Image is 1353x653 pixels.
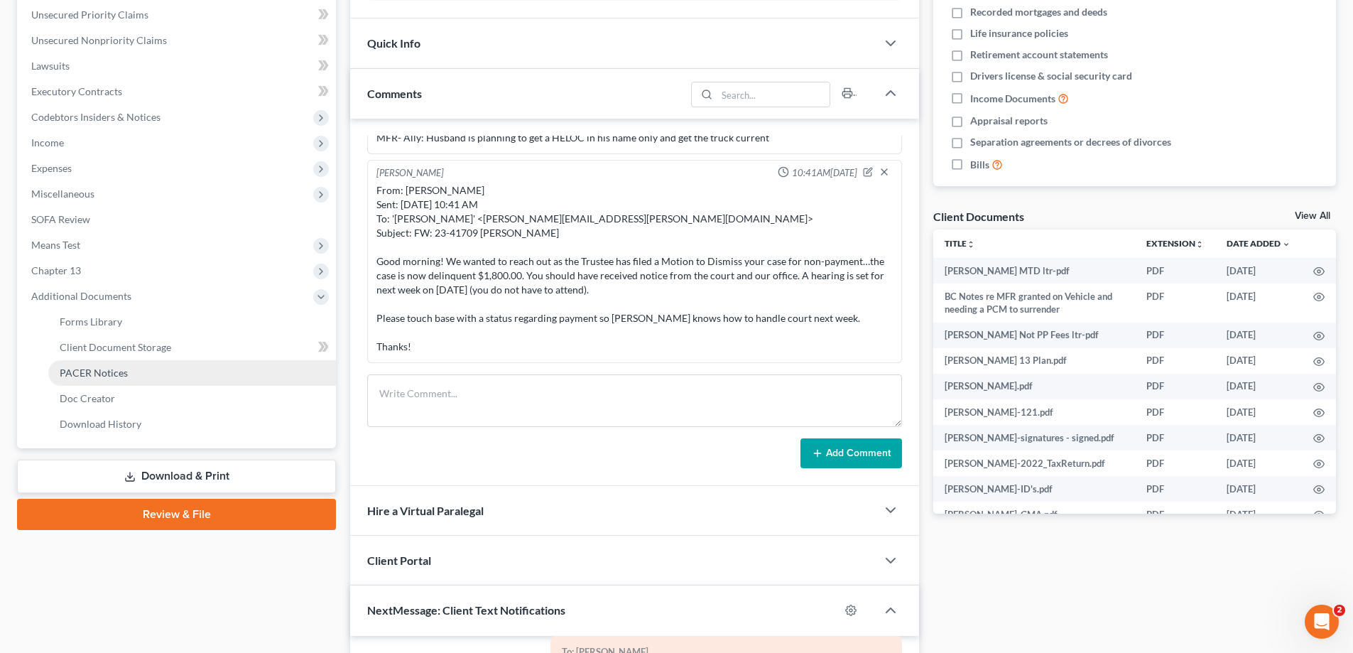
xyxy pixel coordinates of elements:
input: Search... [717,82,830,107]
a: Extensionunfold_more [1146,238,1204,249]
span: Separation agreements or decrees of divorces [970,135,1171,149]
td: [DATE] [1215,399,1302,425]
a: Download & Print [17,460,336,493]
td: [DATE] [1215,476,1302,502]
span: Comments [367,87,422,100]
td: [PERSON_NAME]-ID's.pdf [933,476,1135,502]
i: unfold_more [967,240,975,249]
span: Miscellaneous [31,188,94,200]
td: [DATE] [1215,323,1302,348]
span: SOFA Review [31,213,90,225]
a: Client Document Storage [48,335,336,360]
span: Hire a Virtual Paralegal [367,504,484,517]
a: Date Added expand_more [1227,238,1290,249]
span: Means Test [31,239,80,251]
span: Life insurance policies [970,26,1068,41]
td: [PERSON_NAME] 13 Plan.pdf [933,348,1135,374]
a: Executory Contracts [20,79,336,104]
td: [PERSON_NAME]-121.pdf [933,399,1135,425]
span: Download History [60,418,141,430]
a: SOFA Review [20,207,336,232]
td: [PERSON_NAME]-2022_TaxReturn.pdf [933,450,1135,476]
td: [DATE] [1215,502,1302,527]
iframe: Intercom live chat [1305,605,1339,639]
button: Add Comment [800,438,902,468]
td: PDF [1135,476,1215,502]
td: PDF [1135,425,1215,450]
a: Titleunfold_more [945,238,975,249]
span: Lawsuits [31,60,70,72]
td: [PERSON_NAME]-CMA.pdf [933,502,1135,527]
span: NextMessage: Client Text Notifications [367,603,565,617]
td: [DATE] [1215,450,1302,476]
span: Bills [970,158,989,172]
span: Quick Info [367,36,420,50]
td: [DATE] [1215,374,1302,399]
span: Unsecured Priority Claims [31,9,148,21]
div: [PERSON_NAME] [376,166,444,180]
span: Forms Library [60,315,122,328]
td: PDF [1135,374,1215,399]
span: Additional Documents [31,290,131,302]
a: Forms Library [48,309,336,335]
a: Download History [48,411,336,437]
td: PDF [1135,284,1215,323]
td: [PERSON_NAME] Not PP Fees ltr-pdf [933,323,1135,348]
td: PDF [1135,323,1215,348]
td: [PERSON_NAME]-signatures - signed.pdf [933,425,1135,450]
span: Retirement account statements [970,48,1108,62]
span: Codebtors Insiders & Notices [31,111,161,123]
span: Recorded mortgages and deeds [970,5,1107,19]
a: Review & File [17,499,336,530]
td: BC Notes re MFR granted on Vehicle and needing a PCM to surrender [933,284,1135,323]
td: PDF [1135,258,1215,284]
td: [DATE] [1215,284,1302,323]
td: PDF [1135,502,1215,527]
a: Unsecured Nonpriority Claims [20,28,336,53]
a: PACER Notices [48,360,336,386]
td: PDF [1135,348,1215,374]
a: Unsecured Priority Claims [20,2,336,28]
td: [PERSON_NAME].pdf [933,374,1135,399]
td: [DATE] [1215,348,1302,374]
span: Income Documents [970,92,1055,106]
span: Drivers license & social security card [970,69,1132,83]
span: Doc Creator [60,392,115,404]
td: PDF [1135,399,1215,425]
td: [DATE] [1215,258,1302,284]
span: Chapter 13 [31,264,81,276]
a: Lawsuits [20,53,336,79]
td: [DATE] [1215,425,1302,450]
div: MFR- Ally: Husband is planning to get a HELOC in his name only and get the truck current [376,131,893,145]
span: PACER Notices [60,367,128,379]
td: PDF [1135,450,1215,476]
div: Client Documents [933,209,1024,224]
span: Unsecured Nonpriority Claims [31,34,167,46]
span: Expenses [31,162,72,174]
div: From: [PERSON_NAME] Sent: [DATE] 10:41 AM To: '[PERSON_NAME]' <[PERSON_NAME][EMAIL_ADDRESS][PERSO... [376,183,893,354]
span: 10:41AM[DATE] [792,166,857,180]
span: Client Document Storage [60,341,171,353]
i: expand_more [1282,240,1290,249]
td: [PERSON_NAME] MTD ltr-pdf [933,258,1135,284]
a: Doc Creator [48,386,336,411]
a: View All [1295,211,1330,221]
span: Appraisal reports [970,114,1048,128]
span: 2 [1334,605,1345,616]
span: Client Portal [367,554,431,567]
span: Income [31,136,64,149]
span: Executory Contracts [31,85,122,97]
i: unfold_more [1195,240,1204,249]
